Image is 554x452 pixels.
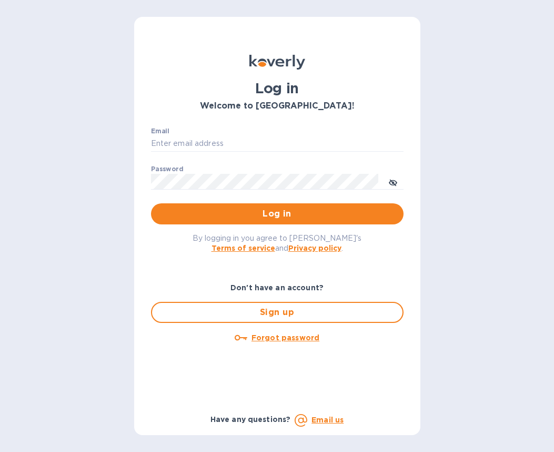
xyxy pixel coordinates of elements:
h1: Log in [151,80,404,97]
img: Koverly [249,55,305,70]
label: Email [151,129,169,135]
span: Sign up [160,306,394,319]
a: Email us [311,416,344,424]
button: Sign up [151,302,404,323]
a: Privacy policy [288,244,341,252]
a: Terms of service [211,244,275,252]
h3: Welcome to [GEOGRAPHIC_DATA]! [151,101,404,111]
span: Log in [159,208,395,220]
input: Enter email address [151,136,404,152]
b: Don't have an account? [230,283,324,292]
span: By logging in you agree to [PERSON_NAME]'s and . [193,234,361,252]
label: Password [151,166,183,173]
u: Forgot password [251,333,319,342]
b: Have any questions? [210,415,291,424]
button: Log in [151,203,404,224]
button: toggle password visibility [382,171,404,192]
